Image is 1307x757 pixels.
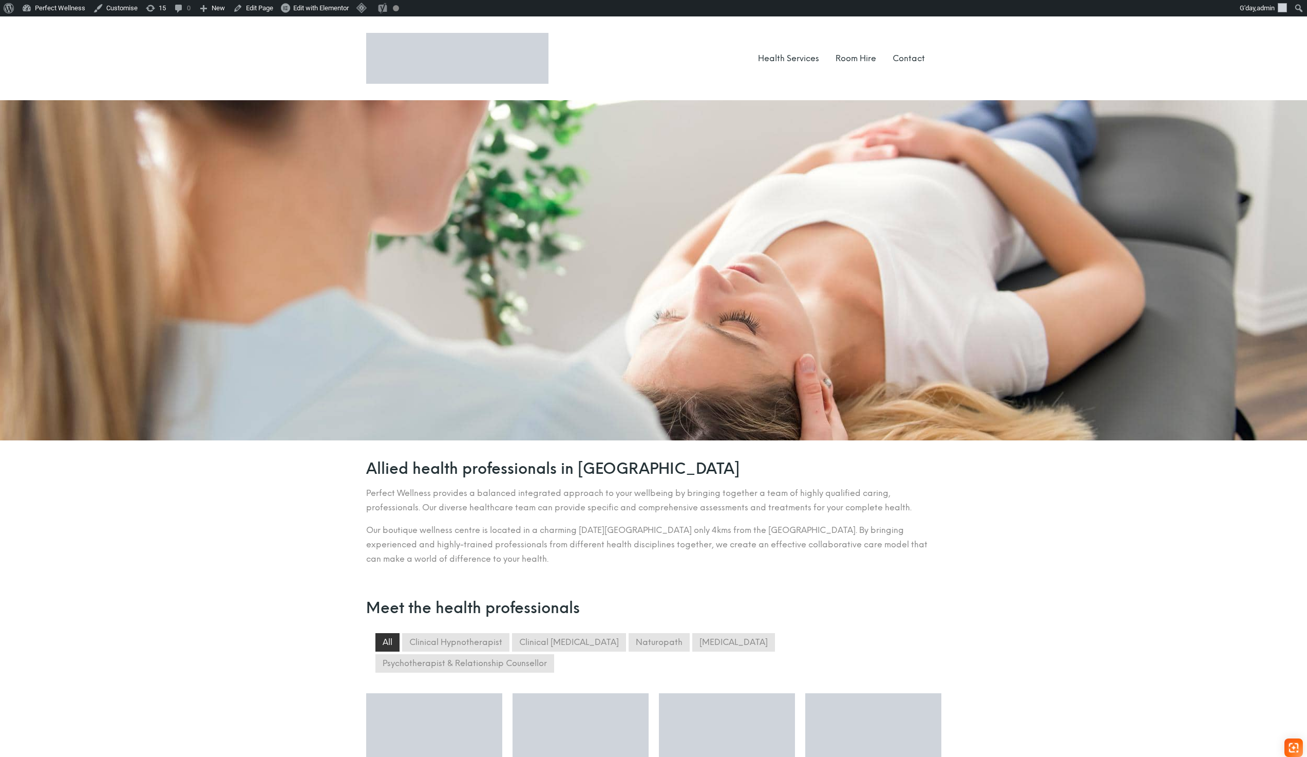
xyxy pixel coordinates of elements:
[366,33,548,84] img: Logo Perfect Wellness 710x197
[375,654,554,673] li: Psychotherapist & Relationship Counsellor
[366,600,941,615] h2: Meet the health professionals
[629,633,690,652] li: Naturopath
[692,633,775,652] li: [MEDICAL_DATA]
[512,633,626,652] li: Clinical [MEDICAL_DATA]
[1257,4,1275,12] span: admin
[836,53,876,63] a: Room Hire
[366,523,941,566] p: Our boutique wellness centre is located in a charming [DATE][GEOGRAPHIC_DATA] only 4kms from the ...
[366,461,941,476] h2: Allied health professionals in [GEOGRAPHIC_DATA]
[375,633,400,652] li: All
[293,4,349,12] span: Edit with Elementor
[758,53,819,63] a: Health Services
[366,486,941,515] p: Perfect Wellness provides a balanced integrated approach to your wellbeing by bringing together a...
[893,53,925,63] a: Contact
[402,633,509,652] li: Clinical Hypnotherapist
